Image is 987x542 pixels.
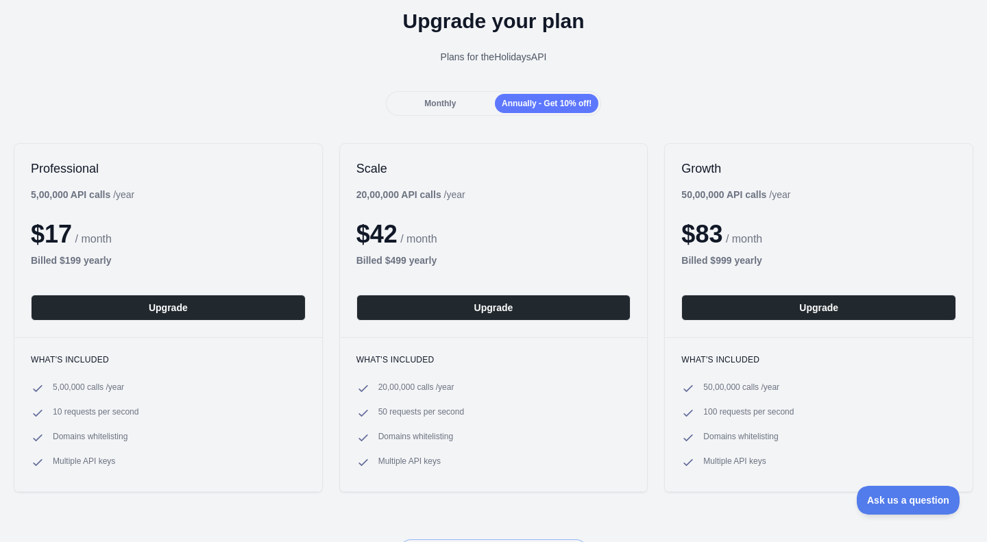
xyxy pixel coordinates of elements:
[356,220,398,248] span: $ 42
[400,233,437,245] span: / month
[726,233,762,245] span: / month
[857,486,960,515] iframe: Toggle Customer Support
[681,220,722,248] span: $ 83
[681,255,762,266] b: Billed $ 999 yearly
[356,255,437,266] b: Billed $ 499 yearly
